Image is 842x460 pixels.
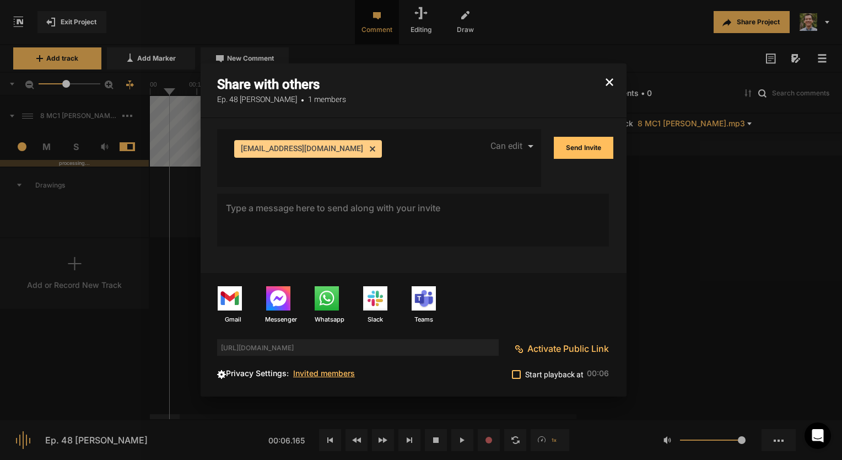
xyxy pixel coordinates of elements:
span: Messenger [260,311,297,324]
input: Invite people by entering names or email addresses [234,162,434,172]
span: Whatsapp [309,311,344,324]
button: Send Invite [554,137,613,159]
span: Privacy Settings: [226,368,289,378]
span: Invited members [293,368,355,378]
div: Open Intercom Messenger [805,422,831,449]
mat-icon: cancel [366,142,376,152]
span: Teams [414,311,433,324]
span: Start playback at [525,368,584,381]
mat-chip: [EMAIL_ADDRESS][DOMAIN_NAME] [234,140,382,158]
mat-chip-list: collaborators emails [234,138,434,174]
button: Activate Public Link [523,338,609,360]
span: Ep. 48 [PERSON_NAME] [217,95,297,104]
h3: Share with others [201,63,627,118]
span: 1 members [308,95,346,104]
span: 00:06 [587,368,609,378]
a: Gmail [209,286,251,323]
span: Slack [368,311,383,324]
img: Share to Microsoft Teams [412,286,436,311]
span: [URL][DOMAIN_NAME] [217,339,499,356]
span: Can edit [490,141,522,151]
span: Gmail [218,311,241,324]
a: Whatsapp [306,286,348,323]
